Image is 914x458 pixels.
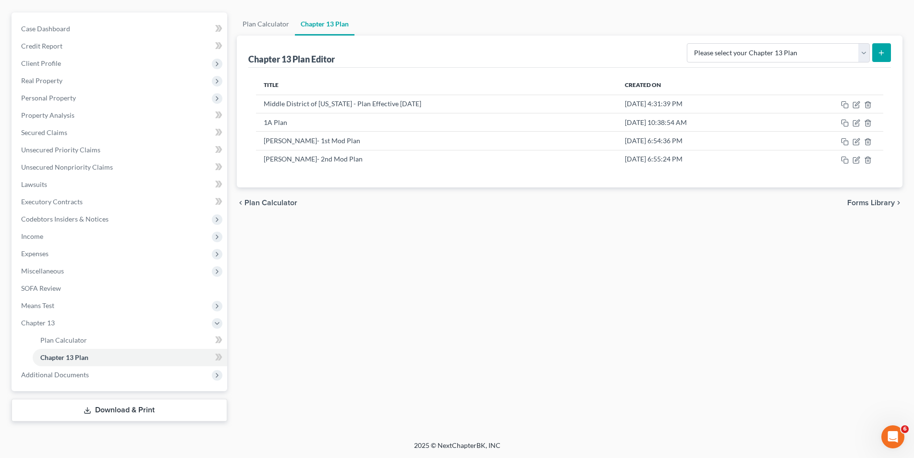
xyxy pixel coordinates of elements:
[33,349,227,366] a: Chapter 13 Plan
[256,75,617,95] th: Title
[21,25,70,33] span: Case Dashboard
[21,163,113,171] span: Unsecured Nonpriority Claims
[21,180,47,188] span: Lawsuits
[21,94,76,102] span: Personal Property
[21,249,49,258] span: Expenses
[617,150,779,168] td: [DATE] 6:55:24 PM
[617,95,779,113] td: [DATE] 4:31:39 PM
[21,76,62,85] span: Real Property
[847,199,895,207] span: Forms Library
[40,336,87,344] span: Plan Calculator
[183,441,731,458] div: 2025 © NextChapterBK, INC
[256,95,617,113] td: Middle District of [US_STATE] - Plan Effective [DATE]
[21,371,89,379] span: Additional Documents
[21,198,83,206] span: Executory Contracts
[21,146,100,154] span: Unsecured Priority Claims
[256,113,617,131] td: 1A Plan
[21,59,61,67] span: Client Profile
[21,267,64,275] span: Miscellaneous
[895,199,902,207] i: chevron_right
[248,53,335,65] div: Chapter 13 Plan Editor
[21,215,109,223] span: Codebtors Insiders & Notices
[295,12,354,36] a: Chapter 13 Plan
[244,199,297,207] span: Plan Calculator
[13,176,227,193] a: Lawsuits
[13,159,227,176] a: Unsecured Nonpriority Claims
[21,111,74,119] span: Property Analysis
[13,20,227,37] a: Case Dashboard
[21,42,62,50] span: Credit Report
[847,199,902,207] button: Forms Library chevron_right
[901,425,909,433] span: 6
[21,128,67,136] span: Secured Claims
[13,124,227,141] a: Secured Claims
[256,132,617,150] td: [PERSON_NAME]- 1st Mod Plan
[13,193,227,210] a: Executory Contracts
[617,75,779,95] th: Created On
[12,399,227,421] a: Download & Print
[237,199,297,207] button: chevron_left Plan Calculator
[40,353,88,361] span: Chapter 13 Plan
[13,107,227,124] a: Property Analysis
[13,37,227,55] a: Credit Report
[881,425,904,448] iframe: Intercom live chat
[237,12,295,36] a: Plan Calculator
[617,132,779,150] td: [DATE] 6:54:36 PM
[21,301,54,309] span: Means Test
[33,332,227,349] a: Plan Calculator
[21,232,43,240] span: Income
[13,141,227,159] a: Unsecured Priority Claims
[617,113,779,131] td: [DATE] 10:38:54 AM
[21,319,55,327] span: Chapter 13
[21,284,61,292] span: SOFA Review
[13,280,227,297] a: SOFA Review
[256,150,617,168] td: [PERSON_NAME]- 2nd Mod Plan
[237,199,244,207] i: chevron_left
